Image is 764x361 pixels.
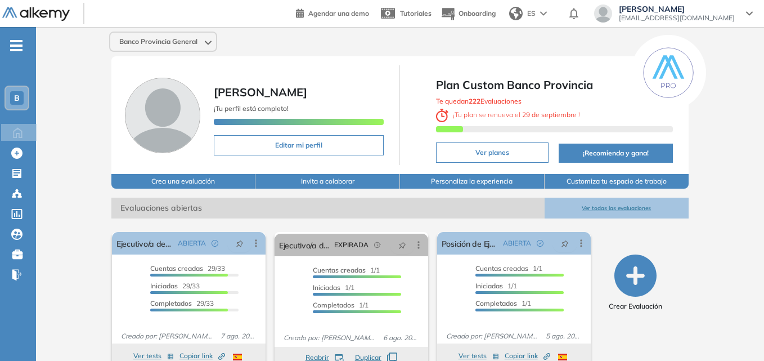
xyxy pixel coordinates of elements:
button: Ver todas las evaluaciones [545,198,689,219]
span: ABIERTA [503,238,531,248]
span: Crear Evaluación [609,301,662,311]
span: 29/33 [150,299,214,307]
button: pushpin [227,234,252,252]
button: Editar mi perfil [214,135,384,155]
img: clock-svg [436,109,448,122]
a: Ejecutivo/a de Cuentas [279,234,330,256]
span: 5 ago. 2025 [541,331,586,341]
span: B [14,93,20,102]
span: Evaluaciones abiertas [111,198,545,219]
span: Agendar una demo [308,9,369,17]
a: Posición de Ejecutivo/a de Cuentas [442,232,498,255]
i: - [10,44,23,47]
div: Widget de chat [708,307,764,361]
img: ESP [558,354,567,360]
button: Ver planes [436,142,549,163]
span: Te quedan Evaluaciones [436,97,522,105]
span: Iniciadas [475,282,503,290]
span: 1/1 [313,283,354,292]
span: Banco Provincia General [119,37,197,46]
span: Completados [475,299,517,307]
span: 1/1 [313,301,368,309]
span: pushpin [561,239,569,248]
button: Invita a colaborar [255,174,400,189]
button: pushpin [390,236,415,254]
span: check-circle [212,240,218,247]
b: 29 de septiembre [520,110,578,119]
img: arrow [540,11,547,16]
img: world [509,7,523,20]
span: Creado por: [PERSON_NAME] [442,331,541,341]
button: Personaliza la experiencia [400,174,545,189]
img: ESP [233,354,242,360]
span: [PERSON_NAME] [619,5,735,14]
span: 1/1 [313,266,380,274]
span: Copiar link [505,351,550,361]
button: Crear Evaluación [609,255,662,311]
span: Copiar link [179,351,225,361]
span: Iniciadas [150,282,178,290]
span: Cuentas creadas [313,266,366,274]
span: 7 ago. 2025 [216,331,261,341]
span: ¡ Tu plan se renueva el ! [436,110,580,119]
span: ¡Tu perfil está completo! [214,104,289,113]
span: Completados [313,301,354,309]
span: Iniciadas [313,283,340,292]
span: EXPIRADA [334,240,368,250]
span: 1/1 [475,299,531,307]
span: field-time [374,242,381,248]
span: Cuentas creadas [150,264,203,273]
b: 222 [469,97,480,105]
img: Logo [2,7,70,21]
span: Creado por: [PERSON_NAME] [279,333,379,343]
span: ES [527,8,536,19]
span: Plan Custom Banco Provincia [436,77,673,93]
a: Ejecutivo/a de Cuentas [116,232,173,255]
span: Creado por: [PERSON_NAME] [116,331,216,341]
span: check-circle [537,240,543,247]
span: 29/33 [150,282,200,290]
span: pushpin [236,239,244,248]
span: Onboarding [459,9,496,17]
button: Customiza tu espacio de trabajo [545,174,689,189]
iframe: Chat Widget [708,307,764,361]
span: pushpin [398,240,406,249]
span: Completados [150,299,192,307]
a: Agendar una demo [296,6,369,19]
img: Foto de perfil [125,78,200,153]
span: [PERSON_NAME] [214,85,307,99]
button: Crea una evaluación [111,174,256,189]
span: 29/33 [150,264,225,273]
span: Cuentas creadas [475,264,528,273]
span: 6 ago. 2025 [379,333,424,343]
span: [EMAIL_ADDRESS][DOMAIN_NAME] [619,14,735,23]
button: Onboarding [441,2,496,26]
button: pushpin [552,234,577,252]
span: 1/1 [475,264,542,273]
span: Tutoriales [400,9,432,17]
span: ABIERTA [178,238,206,248]
button: ¡Recomienda y gana! [559,144,673,163]
span: 1/1 [475,282,517,290]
